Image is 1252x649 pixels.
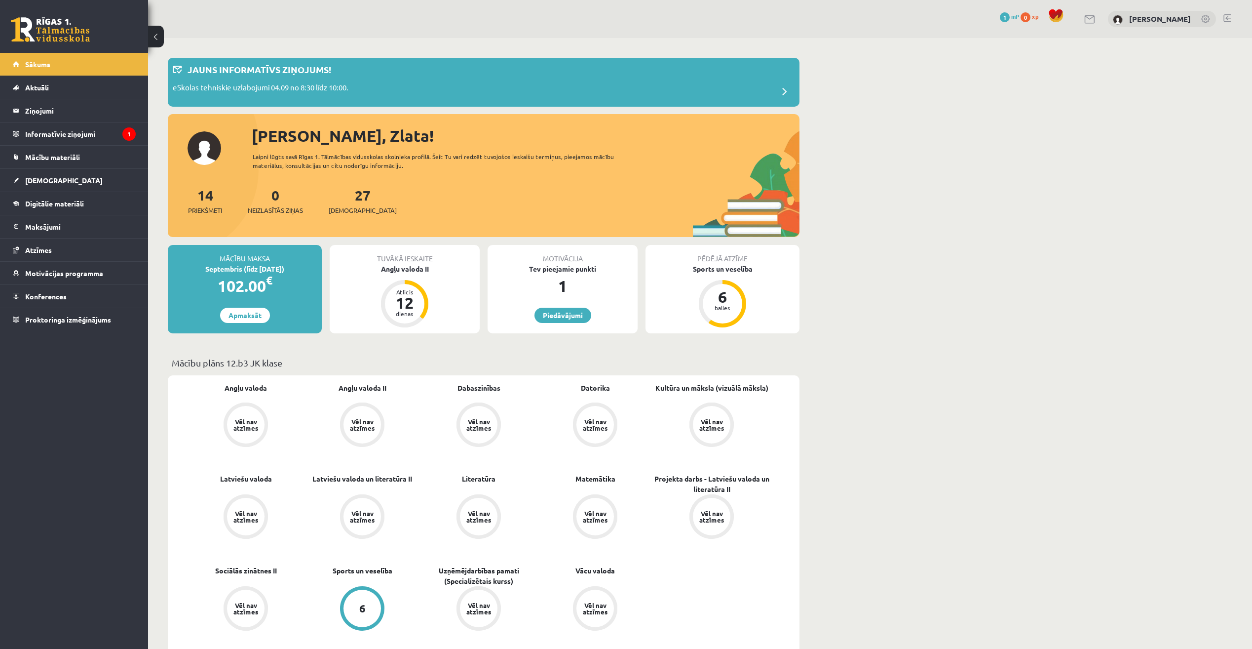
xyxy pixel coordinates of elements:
legend: Maksājumi [25,215,136,238]
a: Sociālās zinātnes II [215,566,277,576]
a: Kultūra un māksla (vizuālā māksla) [655,383,768,393]
a: Aktuāli [13,76,136,99]
a: Matemātika [575,474,615,484]
div: 6 [708,289,737,305]
div: Vēl nav atzīmes [698,510,725,523]
div: 6 [359,603,366,614]
div: dienas [390,311,419,317]
span: Proktoringa izmēģinājums [25,315,111,324]
a: Literatūra [462,474,495,484]
a: 6 [304,586,420,633]
a: Vēl nav atzīmes [304,494,420,541]
a: 1 mP [1000,12,1019,20]
p: Mācību plāns 12.b3 JK klase [172,356,796,369]
span: [DEMOGRAPHIC_DATA] [329,205,397,215]
div: Vēl nav atzīmes [581,510,609,523]
div: Vēl nav atzīmes [581,602,609,615]
div: Vēl nav atzīmes [348,418,376,431]
a: Sports un veselība [333,566,392,576]
span: Konferences [25,292,67,301]
div: [PERSON_NAME], Zlata! [252,124,799,148]
div: balles [708,305,737,311]
span: 1 [1000,12,1010,22]
span: Aktuāli [25,83,49,92]
a: Mācību materiāli [13,146,136,168]
a: Vēl nav atzīmes [537,586,653,633]
div: Pēdējā atzīme [645,245,799,264]
div: Tuvākā ieskaite [330,245,480,264]
div: Angļu valoda II [330,264,480,274]
a: Datorika [581,383,610,393]
p: Jauns informatīvs ziņojums! [188,63,331,76]
a: Angļu valoda II Atlicis 12 dienas [330,264,480,329]
a: Vēl nav atzīmes [537,403,653,449]
a: Vēl nav atzīmes [653,403,770,449]
div: Mācību maksa [168,245,322,264]
p: eSkolas tehniskie uzlabojumi 04.09 no 8:30 līdz 10:00. [173,82,348,96]
a: Motivācijas programma [13,262,136,284]
div: 102.00 [168,274,322,298]
div: Vēl nav atzīmes [232,602,260,615]
span: Priekšmeti [188,205,222,215]
a: 14Priekšmeti [188,186,222,215]
a: Vācu valoda [575,566,615,576]
div: Vēl nav atzīmes [232,510,260,523]
a: Angļu valoda [225,383,267,393]
i: 1 [122,127,136,141]
span: Atzīmes [25,245,52,254]
span: Neizlasītās ziņas [248,205,303,215]
div: Vēl nav atzīmes [348,510,376,523]
a: Latviešu valoda un literatūra II [312,474,412,484]
div: Vēl nav atzīmes [465,602,493,615]
a: Sākums [13,53,136,76]
a: 27[DEMOGRAPHIC_DATA] [329,186,397,215]
div: Vēl nav atzīmes [465,418,493,431]
a: Vēl nav atzīmes [188,586,304,633]
div: Vēl nav atzīmes [698,418,725,431]
div: Motivācija [488,245,638,264]
div: Tev pieejamie punkti [488,264,638,274]
a: Vēl nav atzīmes [188,403,304,449]
span: Mācību materiāli [25,153,80,162]
div: Vēl nav atzīmes [581,418,609,431]
span: € [266,273,272,287]
a: Uzņēmējdarbības pamati (Specializētais kurss) [420,566,537,586]
div: Sports un veselība [645,264,799,274]
a: Apmaksāt [220,308,270,323]
a: Vēl nav atzīmes [537,494,653,541]
a: Vēl nav atzīmes [420,403,537,449]
a: Latviešu valoda [220,474,272,484]
a: Ziņojumi [13,99,136,122]
a: Projekta darbs - Latviešu valoda un literatūra II [653,474,770,494]
div: Vēl nav atzīmes [465,510,493,523]
a: 0Neizlasītās ziņas [248,186,303,215]
a: Proktoringa izmēģinājums [13,308,136,331]
span: Sākums [25,60,50,69]
a: Piedāvājumi [534,308,591,323]
a: Vēl nav atzīmes [420,586,537,633]
a: Konferences [13,285,136,308]
a: Maksājumi [13,215,136,238]
a: Vēl nav atzīmes [304,403,420,449]
a: Vēl nav atzīmes [420,494,537,541]
a: 0 xp [1021,12,1043,20]
legend: Informatīvie ziņojumi [25,122,136,145]
span: Digitālie materiāli [25,199,84,208]
div: Vēl nav atzīmes [232,418,260,431]
a: Sports un veselība 6 balles [645,264,799,329]
div: 12 [390,295,419,311]
img: Zlata Stankeviča [1113,15,1123,25]
div: 1 [488,274,638,298]
a: Vēl nav atzīmes [188,494,304,541]
a: Vēl nav atzīmes [653,494,770,541]
a: [PERSON_NAME] [1129,14,1191,24]
div: Atlicis [390,289,419,295]
span: xp [1032,12,1038,20]
div: Laipni lūgts savā Rīgas 1. Tālmācības vidusskolas skolnieka profilā. Šeit Tu vari redzēt tuvojošo... [253,152,632,170]
span: Motivācijas programma [25,269,103,278]
a: Atzīmes [13,239,136,261]
a: Informatīvie ziņojumi1 [13,122,136,145]
a: Dabaszinības [457,383,500,393]
a: Rīgas 1. Tālmācības vidusskola [11,17,90,42]
span: mP [1011,12,1019,20]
